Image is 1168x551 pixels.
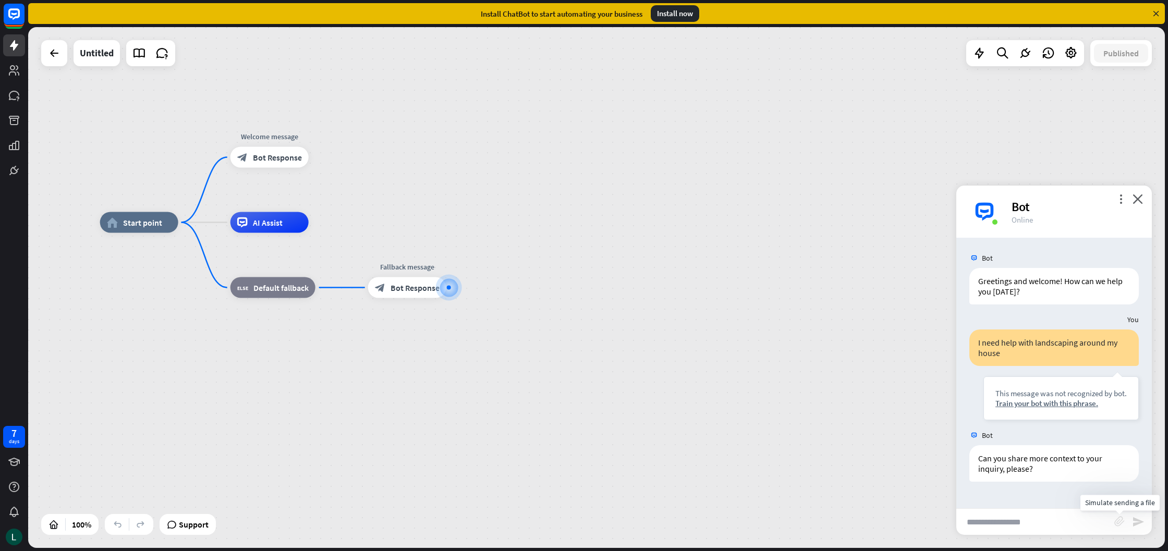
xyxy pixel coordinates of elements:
span: Bot Response [391,283,440,293]
div: Fallback message [360,262,454,272]
i: block_bot_response [375,283,385,293]
div: I need help with landscaping around my house [969,329,1139,366]
span: Bot Response [253,152,302,163]
span: Start point [123,217,162,228]
i: close [1133,194,1143,204]
div: Install ChatBot to start automating your business [481,9,642,19]
i: block_fallback [237,283,248,293]
div: days [9,438,19,445]
button: Published [1094,44,1148,63]
div: Bot [1012,199,1139,215]
span: Default fallback [253,283,309,293]
div: Can you share more context to your inquiry, please? [969,445,1139,482]
span: You [1127,315,1139,324]
span: AI Assist [253,217,283,228]
div: Welcome message [223,131,317,142]
button: Open LiveChat chat widget [8,4,40,35]
i: more_vert [1116,194,1126,204]
i: send [1132,516,1145,528]
div: 7 [11,428,17,438]
a: 7 days [3,426,25,448]
i: block_bot_response [237,152,248,163]
div: Install now [651,5,699,22]
div: Untitled [80,40,114,66]
div: Greetings and welcome! How can we help you [DATE]? [969,268,1139,304]
i: home_2 [107,217,118,228]
span: Bot [982,253,993,263]
div: 100% [69,516,94,533]
span: Bot [982,431,993,440]
span: Support [179,516,209,533]
div: Online [1012,215,1139,225]
div: Train your bot with this phrase. [995,398,1127,408]
i: block_attachment [1114,516,1125,526]
div: This message was not recognized by bot. [995,388,1127,398]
